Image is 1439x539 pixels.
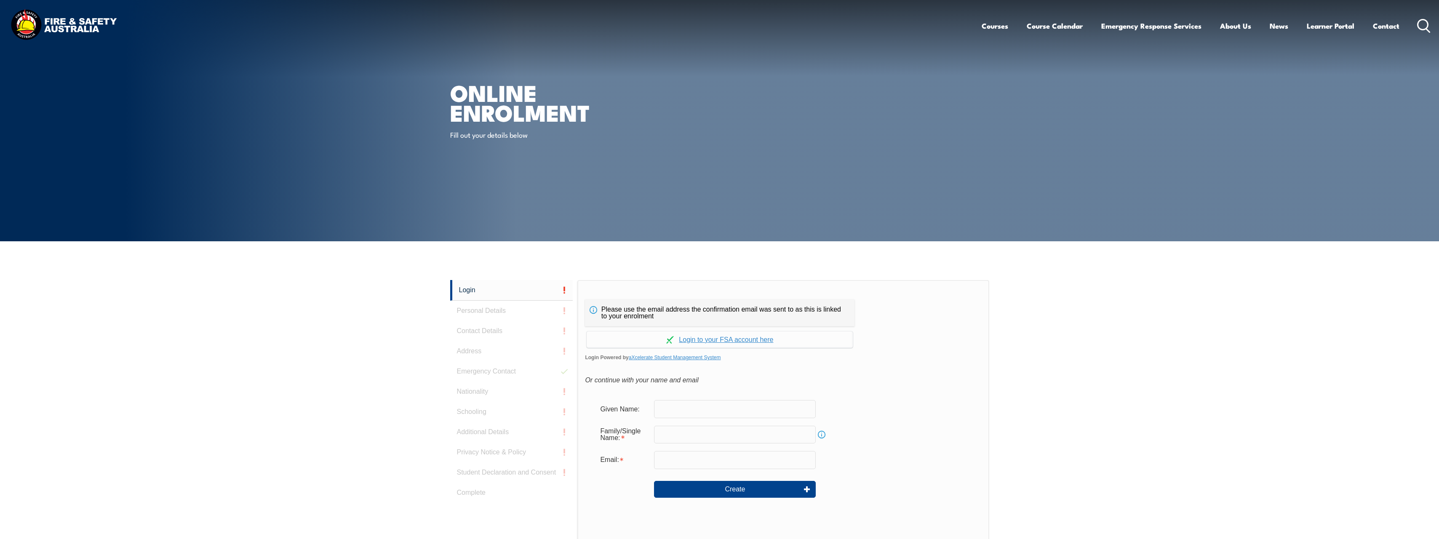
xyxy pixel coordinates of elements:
p: Fill out your details below [450,130,604,139]
a: Course Calendar [1027,15,1083,37]
div: Or continue with your name and email [585,374,981,387]
a: About Us [1220,15,1251,37]
h1: Online Enrolment [450,83,658,122]
div: Please use the email address the confirmation email was sent to as this is linked to your enrolment [585,299,854,326]
div: Family/Single Name is required. [593,423,654,446]
a: Learner Portal [1307,15,1354,37]
span: Login Powered by [585,351,981,364]
a: Login [450,280,573,301]
a: Info [816,429,828,440]
a: aXcelerate Student Management System [629,355,721,360]
a: Contact [1373,15,1399,37]
a: News [1270,15,1288,37]
a: Emergency Response Services [1101,15,1201,37]
a: Courses [982,15,1008,37]
img: Log in withaxcelerate [666,336,674,344]
button: Create [654,481,816,498]
div: Given Name: [593,401,654,417]
div: Email is required. [593,452,654,468]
